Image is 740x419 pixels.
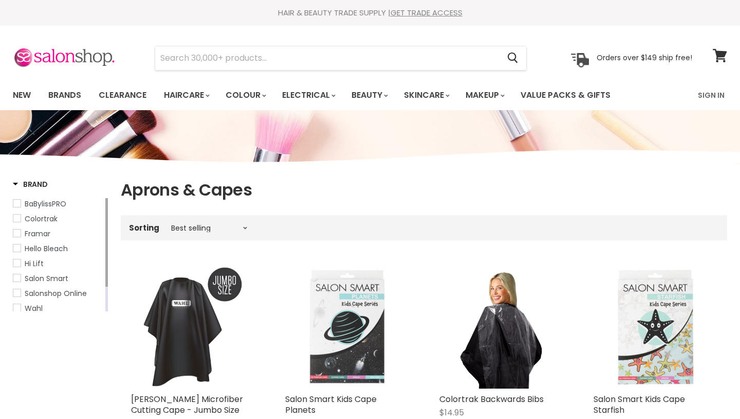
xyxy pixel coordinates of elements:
a: Salon Smart Kids Cape Planets [285,265,409,389]
h1: Aprons & Capes [121,179,727,201]
span: Colortrak [25,214,58,224]
span: Salon Smart [25,273,68,284]
img: Wahl Microfiber Cutting Cape - Jumbo Size [131,265,254,389]
a: Colortrak [13,213,103,224]
a: Hi Lift [13,258,103,269]
a: Brands [41,84,89,106]
h3: Brand [13,179,48,189]
a: Salon Smart [13,273,103,284]
a: Makeup [458,84,511,106]
label: Sorting [129,223,159,232]
span: $14.95 [439,407,464,418]
a: Salon Smart Kids Cape Planets [285,393,377,416]
a: Sign In [692,84,731,106]
span: Hi Lift [25,258,44,269]
ul: Main menu [5,80,655,110]
a: Salonshop Online [13,288,103,299]
button: Search [499,46,526,70]
a: Wahl [13,303,103,314]
img: Colortrak Backwards Bibs [460,265,542,389]
a: Electrical [274,84,342,106]
span: Hello Bleach [25,243,68,254]
span: Wahl [25,303,43,313]
input: Search [155,46,499,70]
a: Salon Smart Kids Cape Starfish [594,393,685,416]
span: BaBylissPRO [25,199,66,209]
a: Clearance [91,84,154,106]
img: Salon Smart Kids Cape Starfish [594,265,717,389]
a: BaBylissPRO [13,198,103,209]
a: GET TRADE ACCESS [391,7,462,18]
a: Skincare [396,84,456,106]
a: New [5,84,39,106]
a: Hello Bleach [13,243,103,254]
a: Value Packs & Gifts [513,84,618,106]
span: Framar [25,229,50,239]
a: Framar [13,228,103,239]
p: Orders over $149 ship free! [597,53,692,62]
a: Beauty [344,84,394,106]
a: Colortrak Backwards Bibs [439,265,563,389]
a: Haircare [156,84,216,106]
span: Salonshop Online [25,288,87,299]
a: Colour [218,84,272,106]
form: Product [155,46,527,71]
a: [PERSON_NAME] Microfiber Cutting Cape - Jumbo Size [131,393,243,416]
a: Colortrak Backwards Bibs [439,393,544,405]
